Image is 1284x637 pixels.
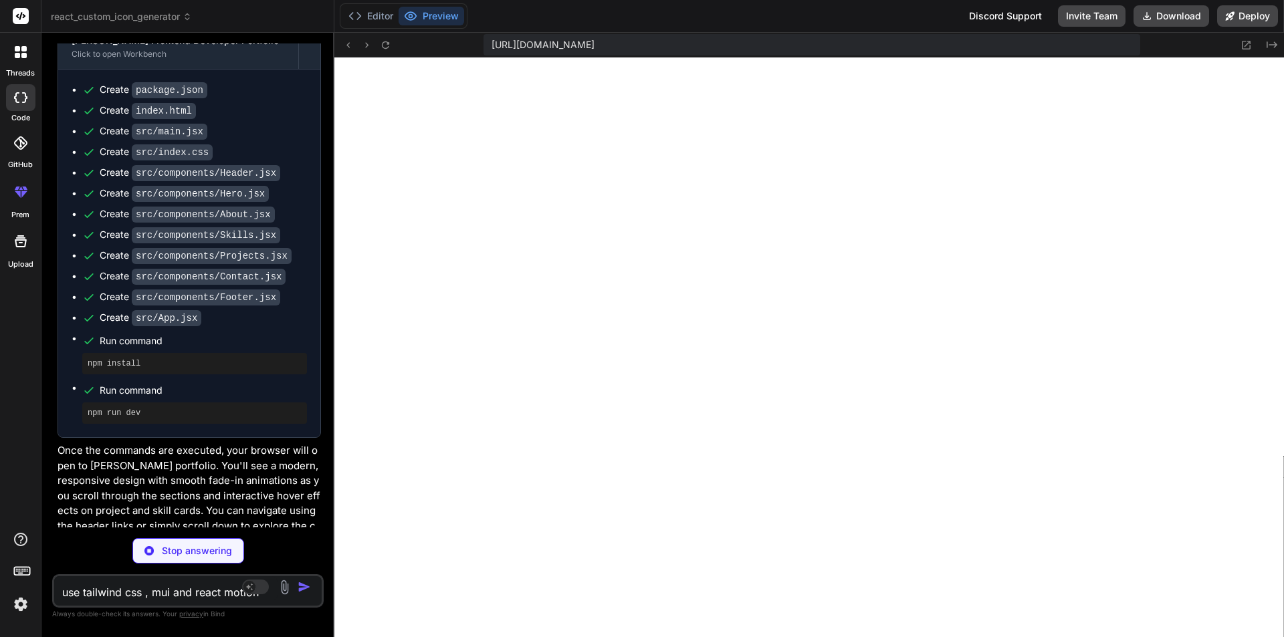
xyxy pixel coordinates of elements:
div: Create [100,249,292,263]
span: Run command [100,334,307,348]
img: settings [9,593,32,616]
label: prem [11,209,29,221]
div: Create [100,228,280,242]
pre: npm install [88,358,302,369]
code: src/index.css [132,144,213,160]
button: [PERSON_NAME] Frontend Developer PortfolioClick to open Workbench [58,25,298,69]
button: Preview [399,7,464,25]
code: package.json [132,82,207,98]
img: attachment [277,580,292,595]
div: Create [100,124,207,138]
p: Always double-check its answers. Your in Bind [52,608,324,620]
p: Once the commands are executed, your browser will open to [PERSON_NAME] portfolio. You'll see a m... [58,443,321,549]
code: src/components/Hero.jsx [132,186,269,202]
code: src/App.jsx [132,310,201,326]
code: src/components/Header.jsx [132,165,280,181]
button: Download [1134,5,1209,27]
div: Create [100,290,280,304]
button: Invite Team [1058,5,1126,27]
label: code [11,112,30,124]
code: index.html [132,103,196,119]
code: src/main.jsx [132,124,207,140]
code: src/components/Skills.jsx [132,227,280,243]
div: Create [100,166,280,180]
div: Click to open Workbench [72,49,285,59]
div: Create [100,186,269,201]
label: threads [6,68,35,79]
div: Create [100,83,207,97]
code: src/components/Projects.jsx [132,248,292,264]
span: react_custom_icon_generator [51,10,192,23]
span: privacy [179,610,203,618]
code: src/components/Contact.jsx [132,269,286,285]
pre: npm run dev [88,408,302,418]
div: Create [100,207,275,221]
div: Create [100,311,201,325]
code: src/components/Footer.jsx [132,289,280,305]
code: src/components/About.jsx [132,207,275,223]
div: Discord Support [961,5,1050,27]
p: Stop answering [162,544,232,557]
img: icon [298,580,311,594]
button: Deploy [1217,5,1278,27]
button: Editor [343,7,399,25]
label: Upload [8,259,33,270]
div: Create [100,104,196,118]
span: Run command [100,384,307,397]
div: Create [100,269,286,283]
div: Create [100,145,213,159]
label: GitHub [8,159,33,170]
span: [URL][DOMAIN_NAME] [492,38,595,51]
